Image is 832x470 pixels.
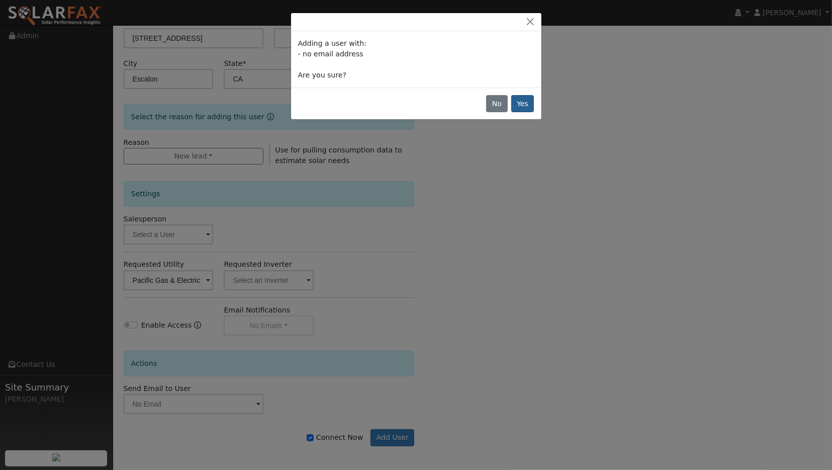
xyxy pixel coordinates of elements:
span: - no email address [298,50,363,58]
span: Adding a user with: [298,39,366,47]
button: No [486,95,507,112]
button: Close [523,17,537,27]
button: Yes [511,95,534,112]
span: Are you sure? [298,71,346,79]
